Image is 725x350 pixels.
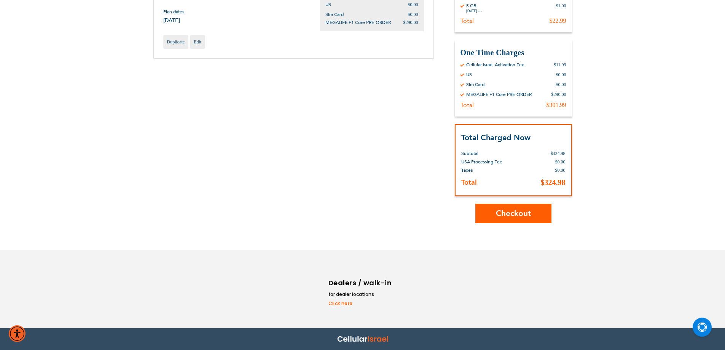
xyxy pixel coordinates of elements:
[466,62,524,68] div: Cellular Israel Activation Fee
[408,12,418,17] span: $0.00
[556,72,566,78] div: $0.00
[551,151,566,156] span: $324.98
[328,300,393,307] a: Click here
[556,3,566,13] div: $1.00
[328,291,393,298] li: for dealer locations
[325,2,331,8] span: US
[554,62,566,68] div: $11.99
[9,325,25,342] div: Accessibility Menu
[496,208,531,219] span: Checkout
[163,17,184,24] span: [DATE]
[461,159,502,165] span: USA Processing Fee
[194,39,201,45] span: Edit
[408,2,418,7] span: $0.00
[461,166,526,174] th: Taxes
[325,11,344,18] span: Sim Card
[163,35,189,49] a: Duplicate
[541,178,566,187] span: $324.98
[466,9,482,13] div: [DATE] - -
[547,101,566,109] div: $301.99
[466,3,482,9] div: 5 GB
[403,20,418,25] span: $290.00
[461,133,531,143] strong: Total Charged Now
[466,72,472,78] div: US
[551,91,566,97] div: $290.00
[167,39,185,45] span: Duplicate
[461,144,526,158] th: Subtotal
[550,17,566,25] div: $22.99
[461,178,477,187] strong: Total
[190,35,205,49] a: Edit
[460,17,474,25] div: Total
[163,9,184,15] span: Plan dates
[466,82,484,88] div: Sim Card
[328,277,393,289] h6: Dealers / walk-in
[460,48,566,58] h3: One Time Charges
[466,91,532,97] div: MEGALIFE F1 Core PRE-ORDER
[460,101,474,109] div: Total
[555,168,566,173] span: $0.00
[475,204,551,223] button: Checkout
[555,159,566,165] span: $0.00
[556,82,566,88] div: $0.00
[325,19,391,26] span: MEGALIFE F1 Core PRE-ORDER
